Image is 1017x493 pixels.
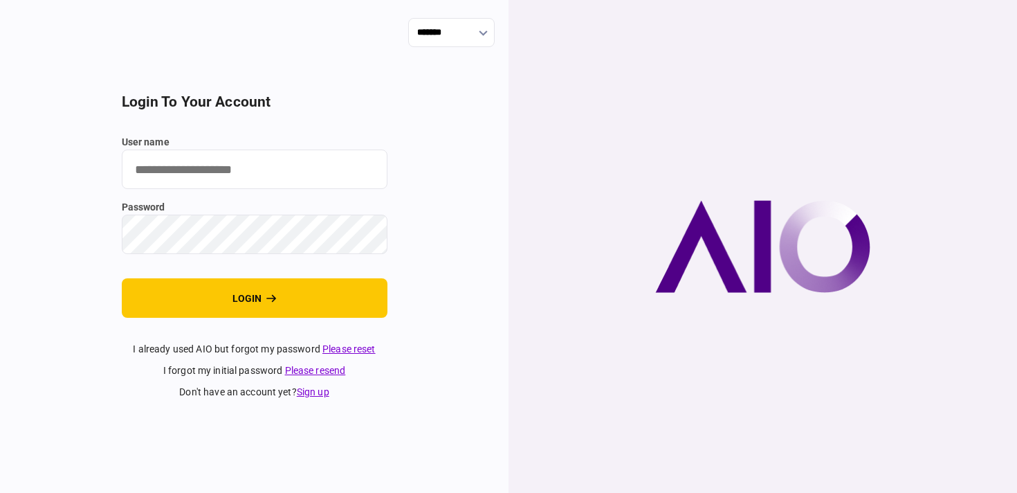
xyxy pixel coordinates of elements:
div: don't have an account yet ? [122,385,387,400]
input: user name [122,150,387,189]
a: Please resend [285,365,346,376]
img: AIO company logo [655,200,870,293]
a: Sign up [297,386,329,397]
div: I already used AIO but forgot my password [122,342,387,357]
input: show language options [408,18,495,47]
label: password [122,200,387,215]
div: I forgot my initial password [122,364,387,378]
input: password [122,215,387,254]
label: user name [122,135,387,150]
h2: login to your account [122,93,387,111]
a: Please reset [322,343,376,355]
button: login [122,278,387,318]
